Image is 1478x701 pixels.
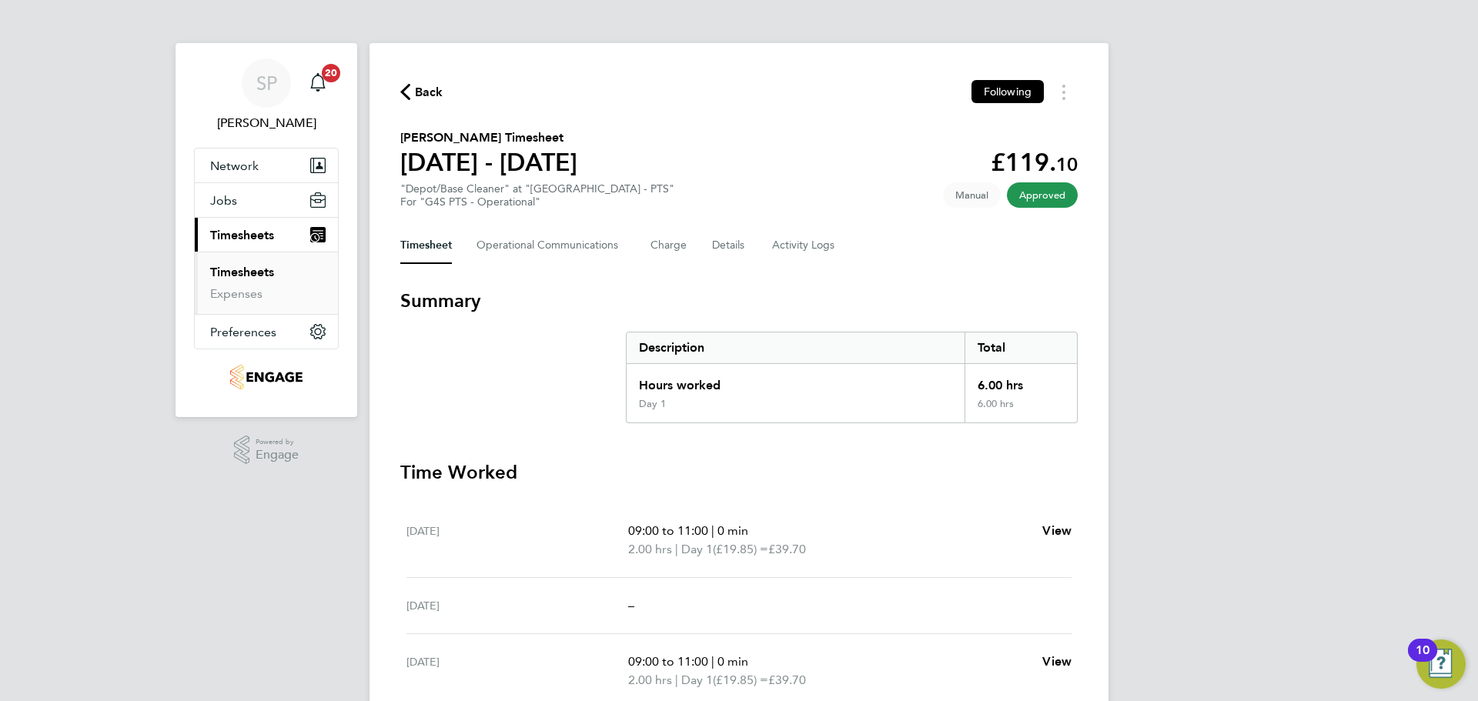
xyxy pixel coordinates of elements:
div: Day 1 [639,398,666,410]
h3: Time Worked [400,460,1078,485]
button: Charge [650,227,687,264]
span: Network [210,159,259,173]
span: | [711,523,714,538]
button: Back [400,82,443,102]
span: – [628,598,634,613]
div: 10 [1416,650,1430,670]
span: Back [415,83,443,102]
div: [DATE] [406,522,628,559]
a: 20 [303,58,333,108]
span: This timesheet was manually created. [943,182,1001,208]
button: Preferences [195,315,338,349]
span: 2.00 hrs [628,673,672,687]
button: Timesheet [400,227,452,264]
button: Activity Logs [772,227,837,264]
div: [DATE] [406,596,628,615]
a: View [1042,522,1072,540]
span: (£19.85) = [713,673,768,687]
span: Jobs [210,193,237,208]
div: 6.00 hrs [965,398,1077,422]
button: Network [195,149,338,182]
div: Hours worked [627,364,965,398]
button: Timesheets [195,218,338,252]
div: For "G4S PTS - Operational" [400,195,674,209]
a: Expenses [210,286,262,301]
button: Operational Communications [477,227,626,264]
span: 0 min [717,523,748,538]
button: Jobs [195,183,338,217]
span: This timesheet has been approved. [1007,182,1078,208]
span: Timesheets [210,228,274,242]
div: Timesheets [195,252,338,314]
div: 6.00 hrs [965,364,1077,398]
h1: [DATE] - [DATE] [400,147,577,178]
span: Engage [256,449,299,462]
span: Sarah Pullen [194,114,339,132]
span: View [1042,654,1072,669]
span: 09:00 to 11:00 [628,654,708,669]
span: 20 [322,64,340,82]
a: Timesheets [210,265,274,279]
a: View [1042,653,1072,671]
div: "Depot/Base Cleaner" at "[GEOGRAPHIC_DATA] - PTS" [400,182,674,209]
a: Go to home page [194,365,339,389]
span: 10 [1056,153,1078,175]
span: Powered by [256,436,299,449]
span: | [675,673,678,687]
img: g4s7-logo-retina.png [230,365,302,389]
span: Preferences [210,325,276,339]
h2: [PERSON_NAME] Timesheet [400,129,577,147]
div: Description [627,332,965,363]
span: £39.70 [768,673,806,687]
span: 0 min [717,654,748,669]
a: Powered byEngage [234,436,299,465]
button: Details [712,227,747,264]
a: SP[PERSON_NAME] [194,58,339,132]
span: 09:00 to 11:00 [628,523,708,538]
span: Day 1 [681,671,713,689]
button: Timesheets Menu [1050,80,1078,104]
nav: Main navigation [176,43,357,417]
span: | [675,542,678,556]
span: Following [984,85,1032,98]
div: [DATE] [406,653,628,689]
span: Day 1 [681,540,713,559]
div: Summary [626,332,1078,423]
span: £39.70 [768,542,806,556]
span: (£19.85) = [713,542,768,556]
app-decimal: £119. [991,148,1078,177]
span: SP [256,73,277,93]
button: Open Resource Center, 10 new notifications [1416,639,1466,689]
span: View [1042,523,1072,538]
button: Following [971,80,1044,103]
span: 2.00 hrs [628,542,672,556]
h3: Summary [400,289,1078,313]
div: Total [965,332,1077,363]
span: | [711,654,714,669]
